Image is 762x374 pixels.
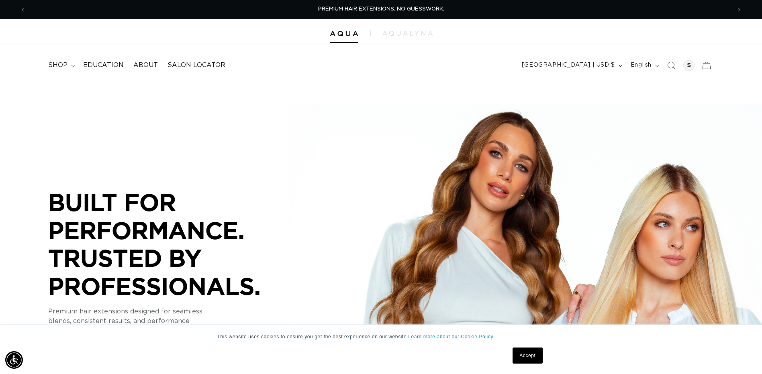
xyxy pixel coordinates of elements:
span: [GEOGRAPHIC_DATA] | USD $ [522,61,615,69]
span: English [631,61,652,69]
summary: shop [43,56,78,74]
span: Education [83,61,124,69]
span: shop [48,61,67,69]
button: [GEOGRAPHIC_DATA] | USD $ [517,58,626,73]
a: About [129,56,163,74]
img: Aqua Hair Extensions [330,31,358,37]
p: BUILT FOR PERFORMANCE. TRUSTED BY PROFESSIONALS. [48,188,289,300]
a: Salon Locator [163,56,230,74]
a: Learn more about our Cookie Policy. [408,334,494,339]
p: This website uses cookies to ensure you get the best experience on our website. [217,333,545,340]
div: Accessibility Menu [5,351,23,369]
img: aqualyna.com [382,31,433,36]
span: Salon Locator [168,61,225,69]
button: Next announcement [730,2,748,17]
button: Previous announcement [14,2,32,17]
span: PREMIUM HAIR EXTENSIONS. NO GUESSWORK. [318,6,444,12]
p: Premium hair extensions designed for seamless blends, consistent results, and performance you can... [48,307,289,335]
a: Education [78,56,129,74]
span: About [133,61,158,69]
button: English [626,58,662,73]
a: Accept [513,348,542,364]
summary: Search [662,57,680,74]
